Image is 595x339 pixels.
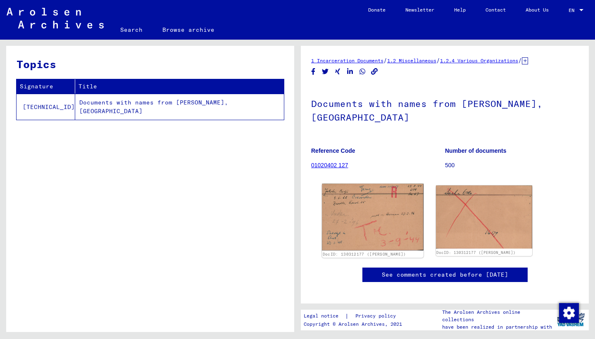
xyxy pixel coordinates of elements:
[440,57,518,64] a: 1.2.4 Various Organizations
[17,79,75,94] th: Signature
[442,308,553,323] p: The Arolsen Archives online collections
[555,309,586,330] img: yv_logo.png
[322,184,423,251] img: 001.jpg
[304,312,406,320] div: |
[152,20,224,40] a: Browse archive
[358,66,367,77] button: Share on WhatsApp
[110,20,152,40] a: Search
[349,312,406,320] a: Privacy policy
[7,8,104,28] img: Arolsen_neg.svg
[311,147,355,154] b: Reference Code
[333,66,342,77] button: Share on Xing
[382,270,508,279] a: See comments created before [DATE]
[442,323,553,331] p: have been realized in partnership with
[559,303,579,323] img: Change consent
[311,85,578,135] h1: Documents with names from [PERSON_NAME], [GEOGRAPHIC_DATA]
[304,320,406,328] p: Copyright © Arolsen Archives, 2021
[436,57,440,64] span: /
[445,147,507,154] b: Number of documents
[75,94,284,120] td: Documents with names from [PERSON_NAME], [GEOGRAPHIC_DATA]
[518,57,522,64] span: /
[387,57,436,64] a: 1.2 Miscellaneous
[311,162,348,168] a: 01020402 127
[304,312,345,320] a: Legal notice
[17,94,75,120] td: [TECHNICAL_ID]
[383,57,387,64] span: /
[321,66,330,77] button: Share on Twitter
[346,66,355,77] button: Share on LinkedIn
[309,66,318,77] button: Share on Facebook
[445,161,578,170] p: 500
[436,250,516,255] a: DocID: 130312177 ([PERSON_NAME])
[311,57,383,64] a: 1 Incarceration Documents
[569,7,578,13] span: EN
[75,79,284,94] th: Title
[370,66,379,77] button: Copy link
[323,252,406,257] a: DocID: 130312177 ([PERSON_NAME])
[17,56,283,72] h3: Topics
[436,185,533,249] img: 002.jpg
